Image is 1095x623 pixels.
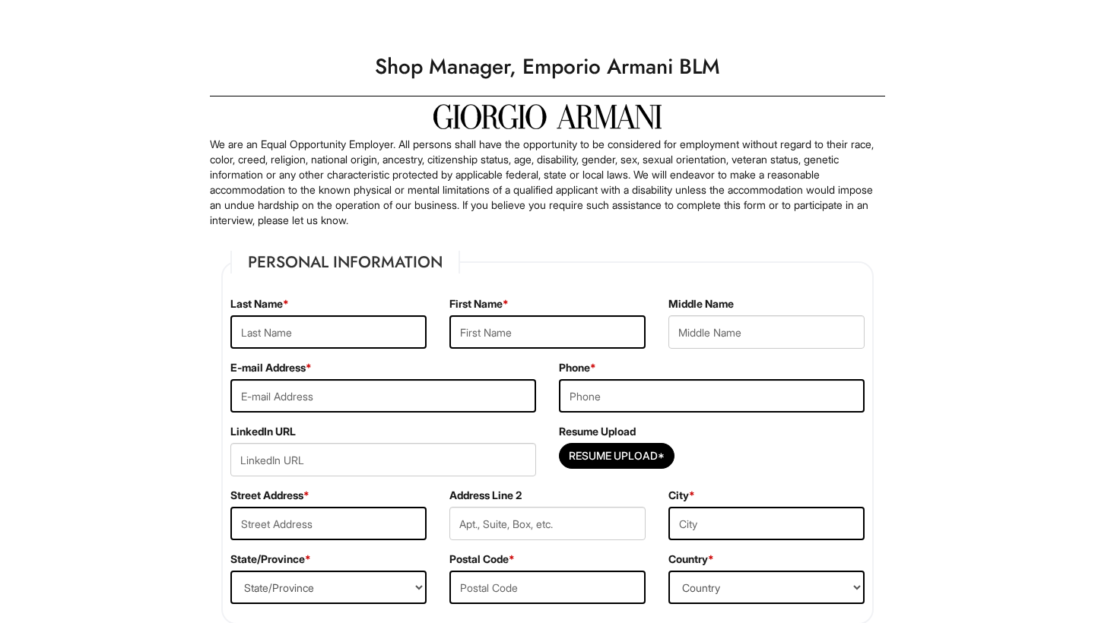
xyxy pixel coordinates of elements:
p: We are an Equal Opportunity Employer. All persons shall have the opportunity to be considered for... [210,137,885,228]
input: Street Address [230,507,427,540]
h1: Shop Manager, Emporio Armani BLM [202,46,893,88]
label: Middle Name [668,296,734,311]
label: Street Address [230,488,309,503]
input: Middle Name [668,315,865,349]
label: State/Province [230,552,311,567]
img: Giorgio Armani [433,104,662,129]
legend: Personal Information [230,251,460,274]
label: Address Line 2 [449,488,522,503]
label: E-mail Address [230,360,312,375]
input: Phone [559,379,865,413]
label: LinkedIn URL [230,424,296,439]
input: Apt., Suite, Box, etc. [449,507,646,540]
input: E-mail Address [230,379,536,413]
button: Resume Upload*Resume Upload* [559,443,674,469]
input: First Name [449,315,646,349]
label: First Name [449,296,509,311]
label: Phone [559,360,596,375]
input: LinkedIn URL [230,443,536,476]
select: State/Province [230,571,427,604]
label: Country [668,552,714,567]
input: City [668,507,865,540]
label: Last Name [230,296,289,311]
select: Country [668,571,865,604]
label: City [668,488,695,503]
input: Postal Code [449,571,646,604]
input: Last Name [230,315,427,349]
label: Resume Upload [559,424,636,439]
label: Postal Code [449,552,515,567]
